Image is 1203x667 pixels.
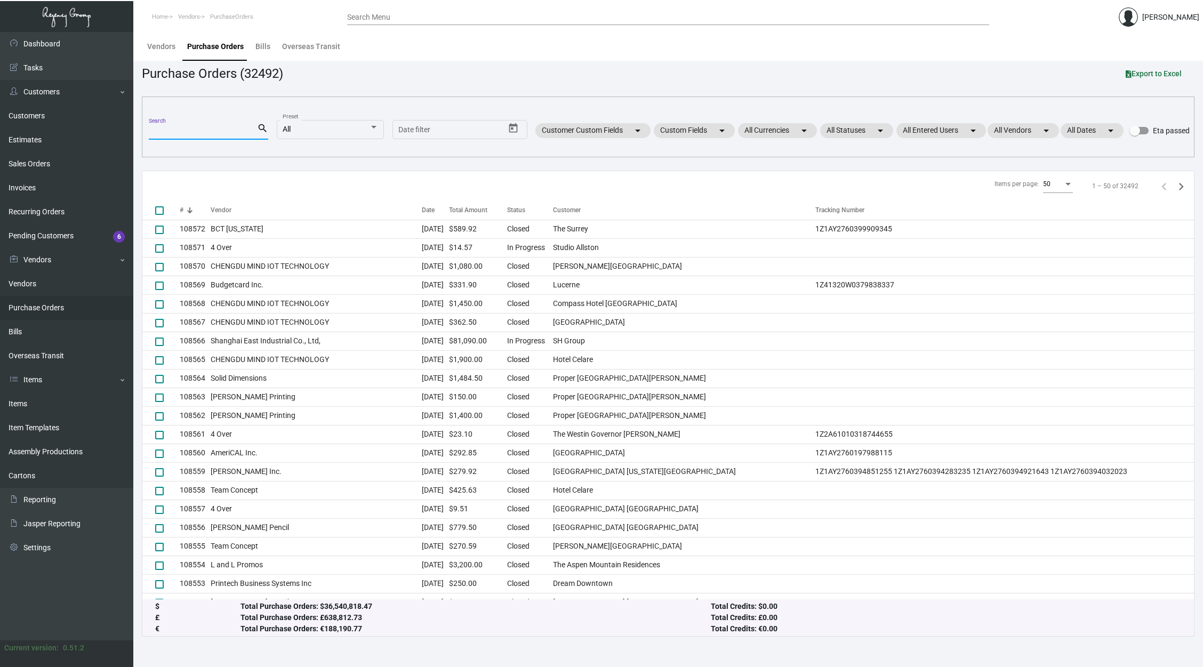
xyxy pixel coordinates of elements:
td: Hotel Celare [553,350,815,369]
td: $445.00 [449,593,507,612]
td: CHENGDU MIND IOT TECHNOLOGY [211,257,422,276]
mat-chip: Customer Custom Fields [535,123,651,138]
td: 108553 [180,574,211,593]
button: Previous page [1156,178,1173,195]
td: Closed [507,313,553,332]
div: Total Credits: £0.00 [711,612,1181,623]
td: $9.51 [449,500,507,518]
td: Closed [507,276,553,294]
td: Closed [507,500,553,518]
td: 108569 [180,276,211,294]
div: Vendors [147,41,175,52]
td: 108563 [180,388,211,406]
td: Closed [507,425,553,444]
td: Compass Hotel [GEOGRAPHIC_DATA] [553,294,815,313]
img: admin@bootstrapmaster.com [1119,7,1138,27]
td: 4 Over [211,500,422,518]
div: # [180,205,183,215]
td: The Westin Governor [PERSON_NAME] [553,425,815,444]
td: $331.90 [449,276,507,294]
span: Eta passed [1153,124,1190,137]
mat-icon: arrow_drop_down [967,124,980,137]
td: [PERSON_NAME] Pencil [211,593,422,612]
td: 108555 [180,537,211,556]
td: Closed [507,294,553,313]
td: [DATE] [422,238,449,257]
span: 50 [1043,180,1050,188]
td: [PERSON_NAME] Printing [211,388,422,406]
td: In Progress [507,238,553,257]
td: Closed [507,462,553,481]
td: BCT [US_STATE] [211,220,422,238]
div: Tracking Number [815,205,1194,215]
td: 108562 [180,406,211,425]
td: Closed [507,369,553,388]
input: Start date [398,126,431,134]
td: [PERSON_NAME][GEOGRAPHIC_DATA] [553,537,815,556]
td: [DATE] [422,313,449,332]
div: Status [507,205,525,215]
td: Budgetcard Inc. [211,276,422,294]
td: $270.59 [449,537,507,556]
td: 4 Over [211,425,422,444]
td: Closed [507,574,553,593]
div: € [155,623,240,634]
td: L and L Promos [211,556,422,574]
div: Items per page: [995,179,1039,189]
mat-icon: arrow_drop_down [874,124,887,137]
td: $292.85 [449,444,507,462]
td: Lucerne [553,276,815,294]
td: 108559 [180,462,211,481]
td: AmeriCAL Inc. [211,444,422,462]
mat-chip: All Dates [1061,123,1124,138]
td: $589.92 [449,220,507,238]
td: Shanghai East Industrial Co., Ltd, [211,332,422,350]
td: $1,400.00 [449,406,507,425]
button: Next page [1173,178,1190,195]
td: Closed [507,220,553,238]
td: [DATE] [422,500,449,518]
div: Total Purchase Orders: £638,812.73 [240,612,711,623]
td: Proper [GEOGRAPHIC_DATA][PERSON_NAME] [553,406,815,425]
td: 108564 [180,369,211,388]
td: $362.50 [449,313,507,332]
td: [DATE] [422,388,449,406]
td: $14.57 [449,238,507,257]
td: 108568 [180,294,211,313]
span: PurchaseOrders [210,13,253,20]
td: In Progress [507,332,553,350]
td: 108572 [180,220,211,238]
td: 108567 [180,313,211,332]
td: [PERSON_NAME] Pencil [211,518,422,537]
div: # [180,205,211,215]
div: Total Credits: €0.00 [711,623,1181,634]
td: Closed [507,537,553,556]
div: £ [155,612,240,623]
td: Studio Allston [553,238,815,257]
td: Closed [507,350,553,369]
td: Closed [507,257,553,276]
td: $1,080.00 [449,257,507,276]
div: Purchase Orders (32492) [142,64,283,83]
td: [DATE] [422,574,449,593]
td: 108571 [180,238,211,257]
td: [GEOGRAPHIC_DATA] [GEOGRAPHIC_DATA] [553,518,815,537]
mat-chip: All Entered Users [896,123,986,138]
td: $1,900.00 [449,350,507,369]
td: Proper [GEOGRAPHIC_DATA][PERSON_NAME] [553,369,815,388]
td: [DATE] [422,518,449,537]
div: Vendor [211,205,422,215]
td: [DATE] [422,294,449,313]
mat-icon: arrow_drop_down [1040,124,1053,137]
td: $279.92 [449,462,507,481]
td: [GEOGRAPHIC_DATA] [GEOGRAPHIC_DATA] [553,500,815,518]
td: [DATE] [422,537,449,556]
span: Export to Excel [1126,69,1182,78]
td: CHENGDU MIND IOT TECHNOLOGY [211,294,422,313]
div: Status [507,205,553,215]
mat-icon: arrow_drop_down [716,124,728,137]
td: [DATE] [422,257,449,276]
td: Closed [507,444,553,462]
mat-select: Items per page: [1043,181,1073,188]
span: Vendors [178,13,200,20]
